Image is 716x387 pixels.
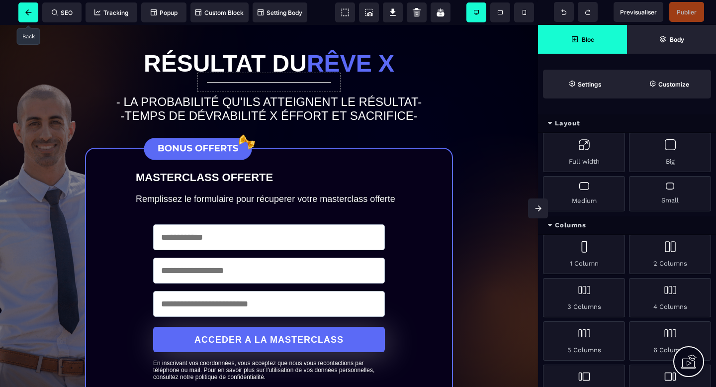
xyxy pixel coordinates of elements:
div: 3 Columns [543,278,625,317]
span: Open Layer Manager [627,25,716,54]
span: SEO [52,9,73,16]
h2: - LA PROBABILITÉ QU'ILS ATTEIGNENT LE RÉSULTAT- -TEMPS DE DÉVRABILITÉ X ÉFFORT ET SACRIFICE- [15,65,523,103]
div: Full width [543,133,625,172]
span: Setting Body [258,9,302,16]
button: ACCEDER A LA MASTERCLASS [153,302,385,327]
span: Publier [677,8,697,16]
span: Open Blocks [538,25,627,54]
span: Preview [614,2,663,22]
div: Small [629,176,711,211]
text: En inscrivant vos coordonnées, vous acceptez que nous vous recontactions par téléphone ou mail. P... [153,332,385,356]
span: Screenshot [359,2,379,22]
h1: Résultat du [15,20,523,57]
span: rêve X [307,25,394,52]
text: MASTERCLASS OFFERTE [136,144,402,162]
div: 6 Columns [629,321,711,361]
div: 5 Columns [543,321,625,361]
span: View components [335,2,355,22]
span: Settings [543,70,627,98]
span: Tracking [94,9,128,16]
img: 63b5f0a7b40b8c575713f71412baadad_BONUS_OFFERTS.png [136,106,260,142]
span: Open Style Manager [627,70,711,98]
span: Popup [151,9,178,16]
div: 2 Columns [629,235,711,274]
div: Columns [538,216,716,235]
div: Layout [538,114,716,133]
div: 1 Column [543,235,625,274]
strong: Settings [578,81,602,88]
strong: Customize [658,81,689,88]
div: Big [629,133,711,172]
span: Previsualiser [620,8,657,16]
div: Medium [543,176,625,211]
div: 4 Columns [629,278,711,317]
strong: Body [670,36,684,43]
strong: Bloc [582,36,594,43]
text: Remplissez le formulaire pour récuperer votre masterclass offerte [136,167,402,182]
span: Custom Block [195,9,244,16]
